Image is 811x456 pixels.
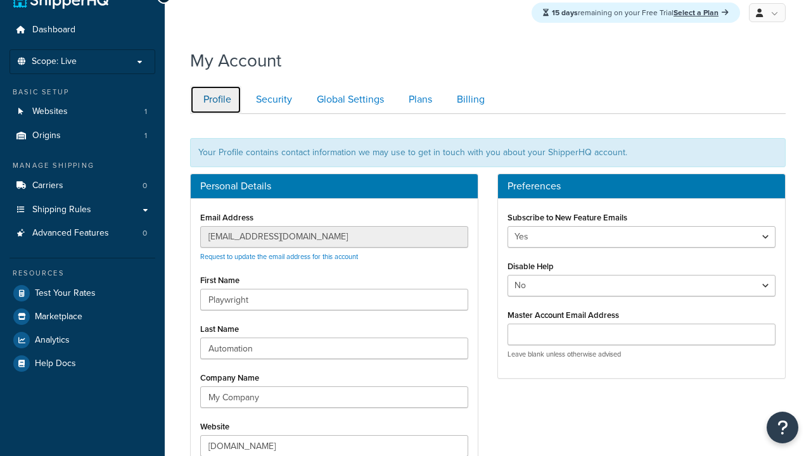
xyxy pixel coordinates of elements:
[32,205,91,215] span: Shipping Rules
[32,130,61,141] span: Origins
[767,412,798,443] button: Open Resource Center
[35,288,96,299] span: Test Your Rates
[32,180,63,191] span: Carriers
[200,324,239,334] label: Last Name
[508,213,627,222] label: Subscribe to New Feature Emails
[10,87,155,98] div: Basic Setup
[190,48,281,73] h1: My Account
[32,228,109,239] span: Advanced Features
[508,350,776,359] p: Leave blank unless otherwise advised
[35,358,76,369] span: Help Docs
[143,180,147,191] span: 0
[552,7,578,18] strong: 15 days
[303,85,394,114] a: Global Settings
[10,174,155,198] a: Carriers 0
[243,85,302,114] a: Security
[10,160,155,171] div: Manage Shipping
[200,213,253,222] label: Email Address
[10,352,155,375] a: Help Docs
[10,100,155,123] a: Websites 1
[508,262,554,271] label: Disable Help
[144,106,147,117] span: 1
[508,180,776,192] h3: Preferences
[32,56,77,67] span: Scope: Live
[10,305,155,328] a: Marketplace
[10,222,155,245] a: Advanced Features 0
[10,100,155,123] li: Websites
[10,268,155,279] div: Resources
[10,124,155,148] li: Origins
[35,335,70,346] span: Analytics
[144,130,147,141] span: 1
[444,85,495,114] a: Billing
[35,312,82,322] span: Marketplace
[200,373,259,383] label: Company Name
[10,174,155,198] li: Carriers
[395,85,442,114] a: Plans
[200,180,468,192] h3: Personal Details
[508,310,619,320] label: Master Account Email Address
[674,7,729,18] a: Select a Plan
[532,3,740,23] div: remaining on your Free Trial
[200,251,358,262] a: Request to update the email address for this account
[10,222,155,245] li: Advanced Features
[32,25,75,35] span: Dashboard
[10,18,155,42] a: Dashboard
[10,282,155,305] a: Test Your Rates
[190,138,786,167] div: Your Profile contains contact information we may use to get in touch with you about your ShipperH...
[10,198,155,222] a: Shipping Rules
[200,422,229,431] label: Website
[200,275,239,285] label: First Name
[190,85,241,114] a: Profile
[32,106,68,117] span: Websites
[10,329,155,351] a: Analytics
[10,124,155,148] a: Origins 1
[143,228,147,239] span: 0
